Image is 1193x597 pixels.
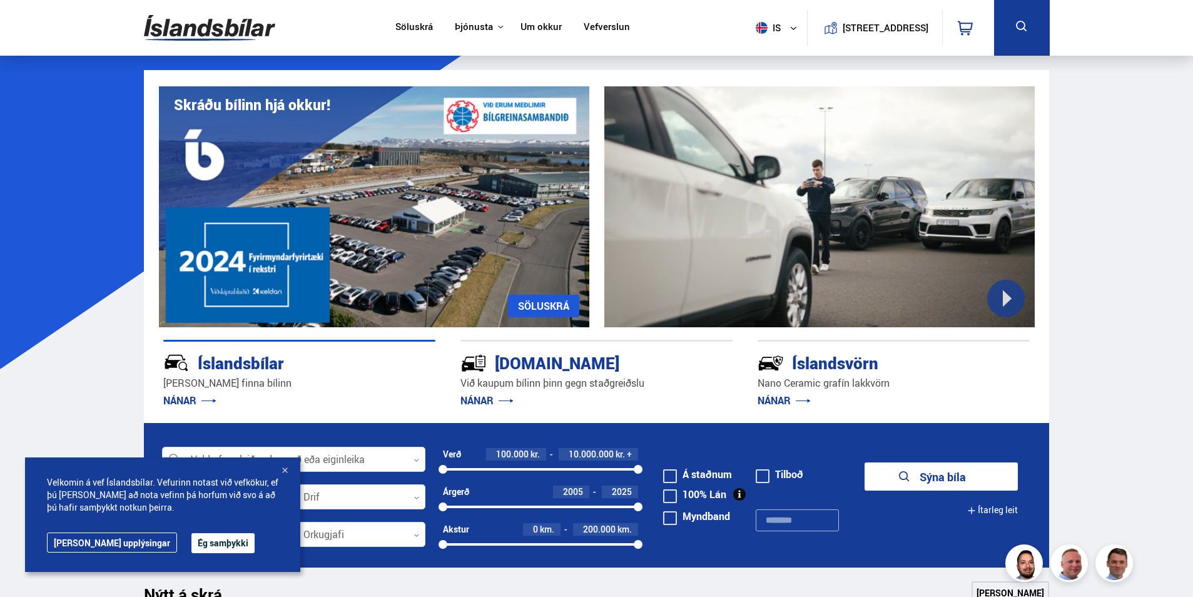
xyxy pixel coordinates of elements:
[508,295,579,317] a: SÖLUSKRÁ
[583,523,616,535] span: 200.000
[47,533,177,553] a: [PERSON_NAME] upplýsingar
[814,10,935,46] a: [STREET_ADDRESS]
[533,523,538,535] span: 0
[563,486,583,497] span: 2005
[758,350,784,376] img: -Svtn6bYgwAsiwNX.svg
[47,476,278,514] span: Velkomin á vef Íslandsbílar. Vefurinn notast við vefkökur, ef þú [PERSON_NAME] að nota vefinn þá ...
[1007,546,1045,584] img: nhp88E3Fdnt1Opn2.png
[751,22,782,34] span: is
[395,21,433,34] a: Söluskrá
[163,350,190,376] img: JRvxyua_JYH6wB4c.svg
[159,86,589,327] img: eKx6w-_Home_640_.png
[443,487,469,497] div: Árgerð
[617,524,632,534] span: km.
[1052,546,1090,584] img: siFngHWaQ9KaOqBr.png
[460,376,733,390] p: Við kaupum bílinn þinn gegn staðgreiðslu
[756,469,803,479] label: Tilboð
[751,9,807,46] button: is
[663,511,730,521] label: Myndband
[443,524,469,534] div: Akstur
[848,23,924,33] button: [STREET_ADDRESS]
[443,449,461,459] div: Verð
[520,21,562,34] a: Um okkur
[584,21,630,34] a: Vefverslun
[174,96,330,113] h1: Skráðu bílinn hjá okkur!
[540,524,554,534] span: km.
[163,351,391,373] div: Íslandsbílar
[663,489,726,499] label: 100% Lán
[756,22,768,34] img: svg+xml;base64,PHN2ZyB4bWxucz0iaHR0cDovL3d3dy53My5vcmcvMjAwMC9zdmciIHdpZHRoPSI1MTIiIGhlaWdodD0iNT...
[460,351,688,373] div: [DOMAIN_NAME]
[163,376,435,390] p: [PERSON_NAME] finna bílinn
[758,394,811,407] a: NÁNAR
[569,448,614,460] span: 10.000.000
[496,448,529,460] span: 100.000
[191,533,255,553] button: Ég samþykki
[163,394,216,407] a: NÁNAR
[460,394,514,407] a: NÁNAR
[616,449,625,459] span: kr.
[627,449,632,459] span: +
[531,449,540,459] span: kr.
[967,496,1018,524] button: Ítarleg leit
[865,462,1018,491] button: Sýna bíla
[1097,546,1135,584] img: FbJEzSuNWCJXmdc-.webp
[455,21,493,33] button: Þjónusta
[612,486,632,497] span: 2025
[663,469,732,479] label: Á staðnum
[758,351,985,373] div: Íslandsvörn
[758,376,1030,390] p: Nano Ceramic grafín lakkvörn
[460,350,487,376] img: tr5P-W3DuiFaO7aO.svg
[144,8,275,48] img: G0Ugv5HjCgRt.svg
